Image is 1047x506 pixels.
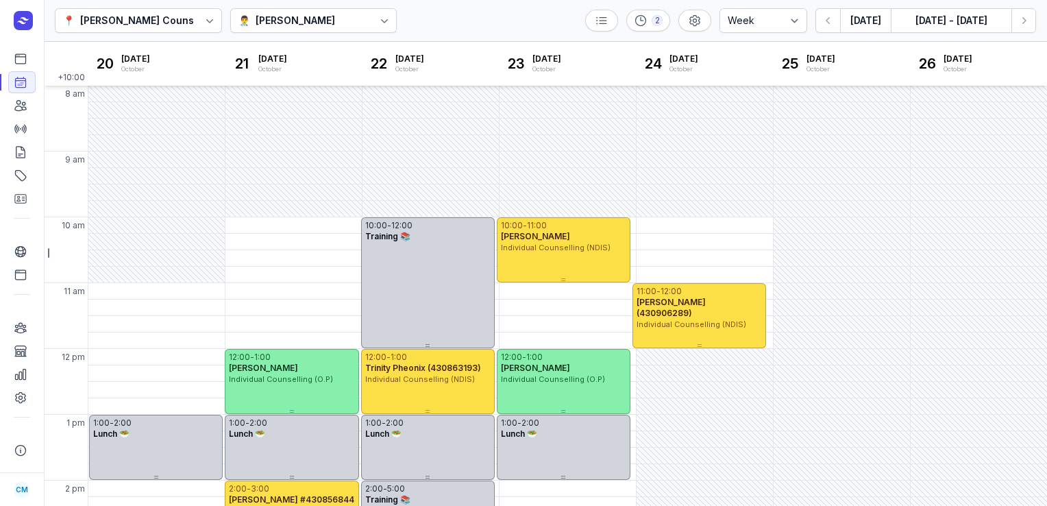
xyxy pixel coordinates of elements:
[944,64,972,74] div: October
[501,418,517,429] div: 1:00
[258,53,287,64] span: [DATE]
[365,352,386,363] div: 12:00
[58,72,88,86] span: +10:00
[517,418,521,429] div: -
[382,418,386,429] div: -
[65,88,85,99] span: 8 am
[532,64,561,74] div: October
[121,64,150,74] div: October
[229,374,333,384] span: Individual Counselling (O.P)
[386,418,404,429] div: 2:00
[245,418,249,429] div: -
[916,53,938,75] div: 26
[637,320,746,329] span: Individual Counselling (NDIS)
[652,15,663,26] div: 2
[521,418,539,429] div: 2:00
[383,483,387,494] div: -
[121,53,150,64] span: [DATE]
[501,220,523,231] div: 10:00
[661,286,682,297] div: 12:00
[642,53,664,75] div: 24
[779,53,801,75] div: 25
[505,53,527,75] div: 23
[522,352,526,363] div: -
[229,352,250,363] div: 12:00
[368,53,390,75] div: 22
[229,483,247,494] div: 2:00
[66,418,85,429] span: 1 pm
[395,53,424,64] span: [DATE]
[501,374,605,384] span: Individual Counselling (O.P)
[229,429,265,439] span: Lunch 🥗
[62,352,85,363] span: 12 pm
[365,429,402,439] span: Lunch 🥗
[387,220,391,231] div: -
[16,481,28,498] span: CM
[251,483,269,494] div: 3:00
[247,483,251,494] div: -
[110,418,114,429] div: -
[64,286,85,297] span: 11 am
[669,64,698,74] div: October
[231,53,253,75] div: 21
[501,352,522,363] div: 12:00
[65,483,85,494] span: 2 pm
[94,53,116,75] div: 20
[238,12,250,29] div: 👨‍⚕️
[395,64,424,74] div: October
[365,418,382,429] div: 1:00
[365,231,410,241] span: Training 📚
[114,418,132,429] div: 2:00
[669,53,698,64] span: [DATE]
[65,154,85,165] span: 9 am
[365,363,481,373] span: Trinity Pheonix (430863193)
[527,220,547,231] div: 11:00
[944,53,972,64] span: [DATE]
[391,220,412,231] div: 12:00
[387,483,405,494] div: 5:00
[93,418,110,429] div: 1:00
[656,286,661,297] div: -
[229,363,298,373] span: [PERSON_NAME]
[62,220,85,231] span: 10 am
[250,352,254,363] div: -
[637,297,706,318] span: [PERSON_NAME] (430906289)
[523,220,527,231] div: -
[93,429,130,439] span: Lunch 🥗
[806,64,835,74] div: October
[806,53,835,64] span: [DATE]
[229,418,245,429] div: 1:00
[501,429,537,439] span: Lunch 🥗
[63,12,75,29] div: 📍
[501,231,570,241] span: [PERSON_NAME]
[532,53,561,64] span: [DATE]
[365,483,383,494] div: 2:00
[637,286,656,297] div: 11:00
[840,8,891,33] button: [DATE]
[386,352,391,363] div: -
[526,352,543,363] div: 1:00
[365,494,410,505] span: Training 📚
[249,418,267,429] div: 2:00
[365,374,475,384] span: Individual Counselling (NDIS)
[229,494,354,505] span: [PERSON_NAME] #430856844
[391,352,407,363] div: 1:00
[256,12,335,29] div: [PERSON_NAME]
[254,352,271,363] div: 1:00
[501,243,611,252] span: Individual Counselling (NDIS)
[258,64,287,74] div: October
[365,220,387,231] div: 10:00
[501,363,570,373] span: [PERSON_NAME]
[891,8,1011,33] button: [DATE] - [DATE]
[80,12,221,29] div: [PERSON_NAME] Counselling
